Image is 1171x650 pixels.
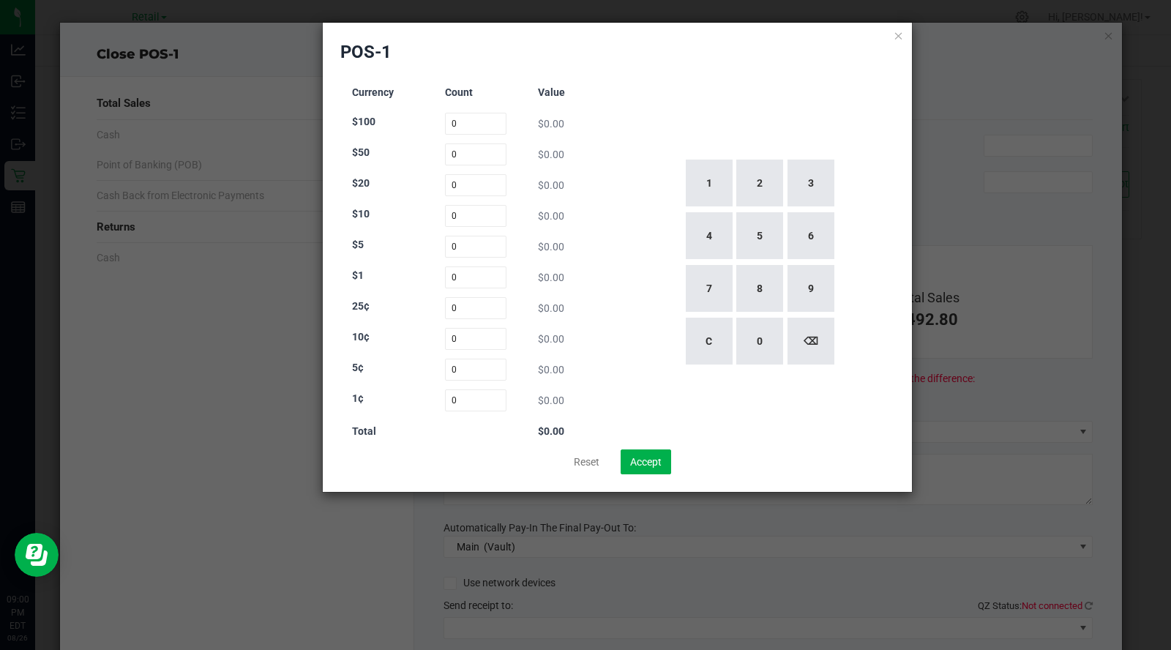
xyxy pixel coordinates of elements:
[352,329,370,345] label: 10¢
[538,149,564,160] span: $0.00
[352,426,414,437] h3: Total
[445,205,507,227] input: Count
[538,87,600,98] h3: Value
[621,449,671,474] button: Accept
[445,328,507,350] input: Count
[538,333,564,345] span: $0.00
[352,176,370,191] label: $20
[736,160,783,206] button: 2
[538,118,564,130] span: $0.00
[352,206,370,222] label: $10
[686,265,733,312] button: 7
[538,426,600,437] h3: $0.00
[445,174,507,196] input: Count
[538,302,564,314] span: $0.00
[787,212,834,259] button: 6
[352,299,370,314] label: 25¢
[352,268,364,283] label: $1
[352,87,414,98] h3: Currency
[686,160,733,206] button: 1
[686,212,733,259] button: 4
[538,395,564,406] span: $0.00
[564,449,609,474] button: Reset
[352,360,364,376] label: 5¢
[538,272,564,283] span: $0.00
[445,113,507,135] input: Count
[445,389,507,411] input: Count
[445,266,507,288] input: Count
[445,359,507,381] input: Count
[736,212,783,259] button: 5
[445,143,507,165] input: Count
[787,160,834,206] button: 3
[352,391,364,406] label: 1¢
[15,533,59,577] iframe: Resource center
[736,265,783,312] button: 8
[538,210,564,222] span: $0.00
[445,236,507,258] input: Count
[787,318,834,365] button: ⌫
[736,318,783,365] button: 0
[352,114,375,130] label: $100
[686,318,733,365] button: C
[352,237,364,253] label: $5
[340,40,392,64] h2: POS-1
[538,241,564,253] span: $0.00
[352,145,370,160] label: $50
[538,179,564,191] span: $0.00
[787,265,834,312] button: 9
[445,87,507,98] h3: Count
[538,364,564,376] span: $0.00
[445,297,507,319] input: Count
